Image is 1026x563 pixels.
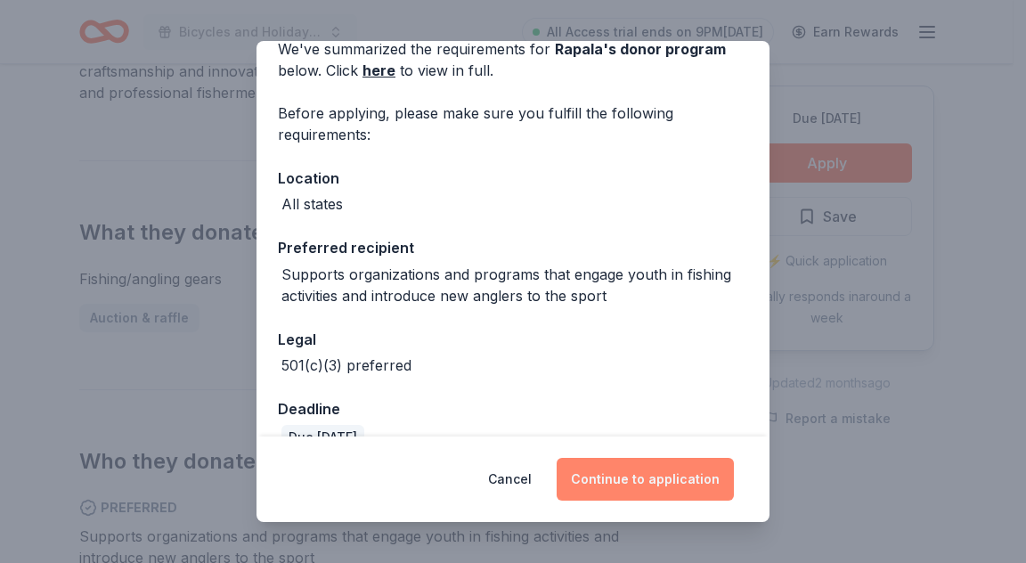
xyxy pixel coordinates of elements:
button: Continue to application [557,458,734,501]
div: Supports organizations and programs that engage youth in fishing activities and introduce new ang... [281,264,748,306]
button: Cancel [488,458,532,501]
div: We've summarized the requirements for below. Click to view in full. [278,38,748,81]
div: Preferred recipient [278,236,748,259]
a: here [362,60,395,81]
span: Rapala 's donor program [555,40,726,58]
div: 501(c)(3) preferred [281,355,411,376]
div: Due [DATE] [281,425,364,450]
div: Deadline [278,397,748,420]
div: Legal [278,328,748,351]
div: All states [281,193,343,215]
div: Before applying, please make sure you fulfill the following requirements: [278,102,748,145]
div: Location [278,167,748,190]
